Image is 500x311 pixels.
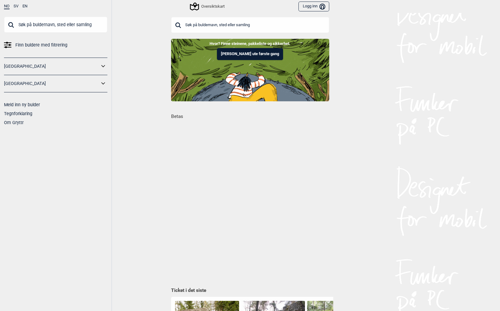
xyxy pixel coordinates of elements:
input: Søk på buldernavn, sted eller samling [4,17,107,33]
button: NO [4,4,10,9]
a: Om Gryttr [4,120,24,125]
a: Finn buldere med filtrering [4,41,107,50]
a: [GEOGRAPHIC_DATA] [4,62,99,71]
button: SV [14,4,18,9]
a: [GEOGRAPHIC_DATA] [4,79,99,88]
button: EN [22,4,27,9]
h1: Ticket i det siste [171,287,329,294]
a: Tegnforklaring [4,111,32,116]
input: Søk på buldernavn, sted eller samling [171,17,329,33]
img: Indoor to outdoor [171,39,329,101]
a: Meld inn ny bulder [4,102,40,107]
button: Logg inn [298,2,329,12]
span: Finn buldere med filtrering [15,41,67,50]
p: Hvor? Finne steinene, pakkeliste og sikkerhet. [5,41,495,47]
h1: Betas [171,109,333,120]
button: [PERSON_NAME] ute første gang [217,48,283,60]
div: Oversiktskart [191,3,225,10]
